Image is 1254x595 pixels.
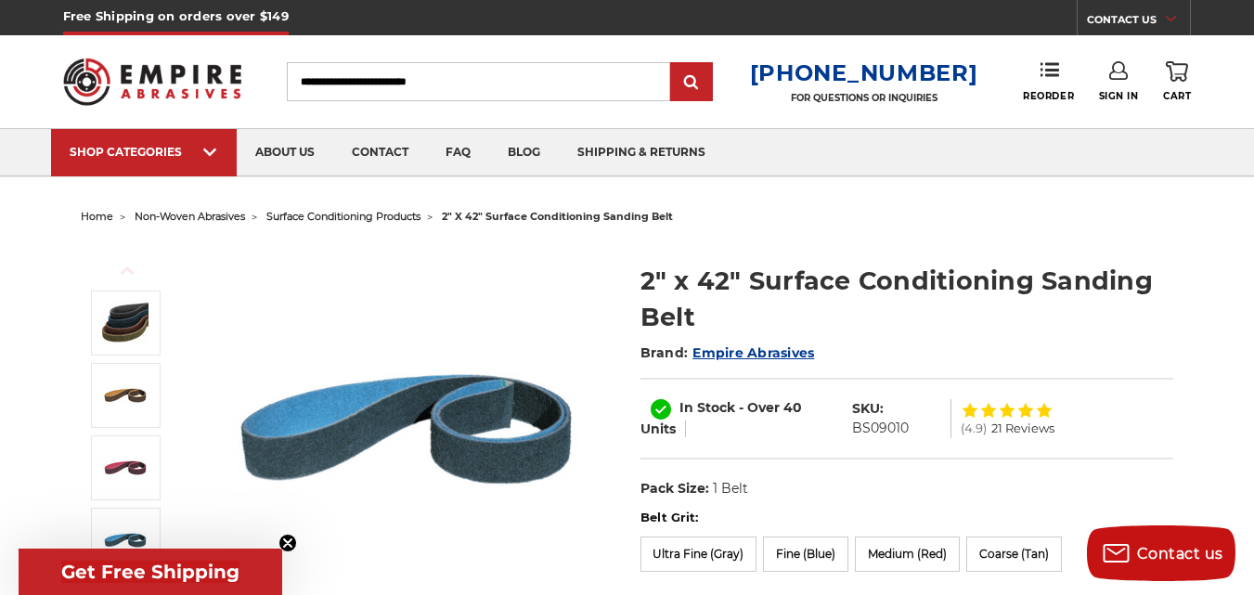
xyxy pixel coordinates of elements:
dt: Pack Size: [640,479,709,498]
a: Cart [1163,61,1191,102]
a: home [81,210,113,223]
dd: 1 Belt [713,479,748,498]
span: Contact us [1137,545,1223,563]
a: shipping & returns [559,129,724,176]
dt: SKU: [852,399,884,419]
div: Get Free ShippingClose teaser [19,549,282,595]
a: non-woven abrasives [135,210,245,223]
span: Sign In [1099,90,1139,102]
img: 2"x42" Surface Conditioning Sanding Belts [102,300,149,346]
img: Empire Abrasives [63,46,241,116]
div: SHOP CATEGORIES [70,145,218,159]
a: surface conditioning products [266,210,420,223]
h1: 2" x 42" Surface Conditioning Sanding Belt [640,263,1173,335]
a: Empire Abrasives [692,344,814,361]
button: Contact us [1087,525,1235,581]
span: In Stock [679,399,735,416]
dd: BS09010 [852,419,909,438]
a: [PHONE_NUMBER] [750,59,978,86]
span: 21 Reviews [991,422,1054,434]
span: Cart [1163,90,1191,102]
a: contact [333,129,427,176]
a: about us [237,129,333,176]
span: 40 [783,399,802,416]
p: FOR QUESTIONS OR INQUIRIES [750,92,978,104]
span: 2" x 42" surface conditioning sanding belt [442,210,673,223]
span: Get Free Shipping [61,561,239,583]
img: 2"x42" Fine Surface Conditioning Belt [102,517,149,563]
button: Previous [105,251,149,291]
img: 2"x42" Coarse Surface Conditioning Belt [102,372,149,419]
span: Brand: [640,344,689,361]
label: Belt Grit: [640,509,1173,527]
input: Submit [673,64,710,101]
a: faq [427,129,489,176]
a: blog [489,129,559,176]
span: Reorder [1023,90,1074,102]
img: 2"x42" Medium Surface Conditioning Belt [102,445,149,491]
a: CONTACT US [1087,9,1190,35]
span: Units [640,420,676,437]
button: Close teaser [278,534,297,552]
span: - Over [739,399,780,416]
span: (4.9) [961,422,987,434]
a: Reorder [1023,61,1074,101]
